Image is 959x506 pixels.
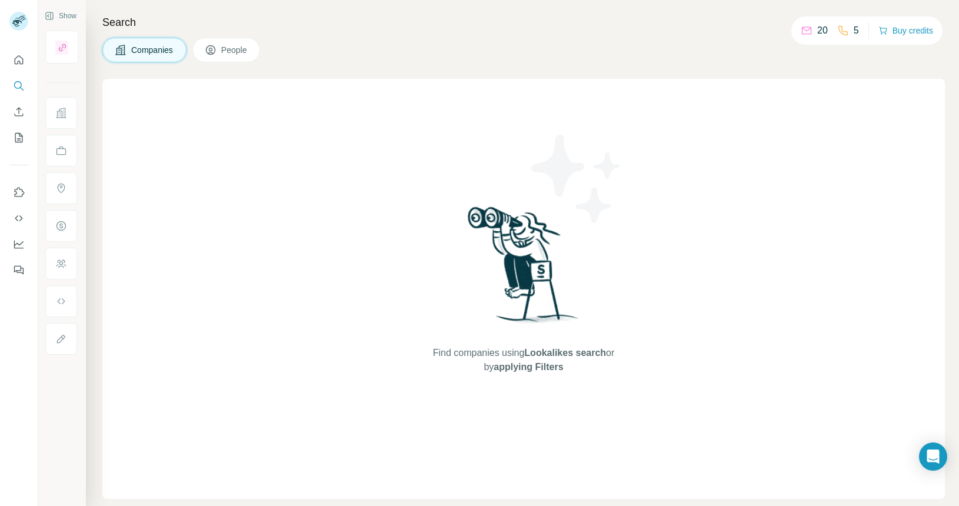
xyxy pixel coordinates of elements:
h4: Search [102,14,945,31]
button: Feedback [9,259,28,281]
p: 20 [817,24,828,38]
span: People [221,44,248,56]
button: Dashboard [9,234,28,255]
button: My lists [9,127,28,148]
div: Open Intercom Messenger [919,442,947,471]
span: applying Filters [494,362,563,372]
button: Use Surfe on LinkedIn [9,182,28,203]
span: Find companies using or by [429,346,618,374]
button: Show [36,7,85,25]
button: Search [9,75,28,96]
button: Enrich CSV [9,101,28,122]
img: Surfe Illustration - Stars [524,126,630,232]
span: Lookalikes search [524,348,606,358]
img: Surfe Illustration - Woman searching with binoculars [462,204,585,335]
button: Quick start [9,49,28,71]
button: Buy credits [878,22,933,39]
button: Use Surfe API [9,208,28,229]
span: Companies [131,44,174,56]
p: 5 [854,24,859,38]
